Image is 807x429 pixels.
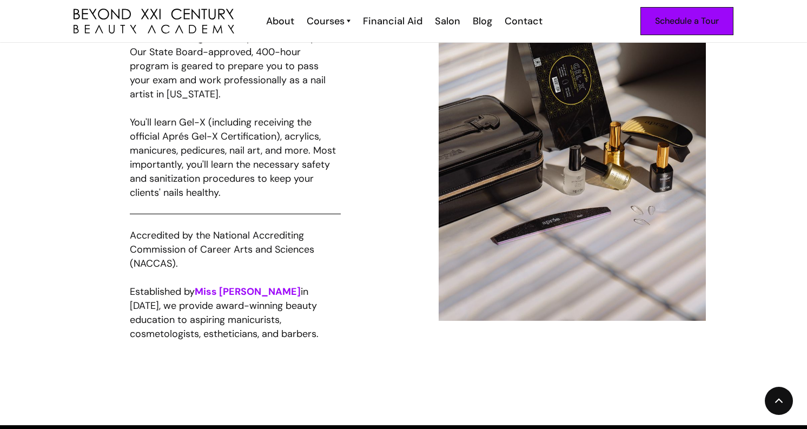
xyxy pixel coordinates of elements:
a: Financial Aid [356,14,428,28]
a: home [74,9,234,34]
a: Salon [428,14,466,28]
img: beyond 21st century beauty academy logo [74,9,234,34]
a: Courses [307,14,350,28]
div: Blog [473,14,492,28]
div: Courses [307,14,345,28]
a: About [259,14,300,28]
a: Blog [466,14,498,28]
a: Miss [PERSON_NAME] [195,285,301,298]
div: Contact [505,14,543,28]
div: Financial Aid [363,14,422,28]
div: About [266,14,294,28]
a: Schedule a Tour [640,7,733,35]
a: Contact [498,14,548,28]
div: Schedule a Tour [655,14,719,28]
p: Accredited by the National Accrediting Commission of Career Arts and Sciences (NACCAS). Establish... [130,228,341,355]
div: Salon [435,14,460,28]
